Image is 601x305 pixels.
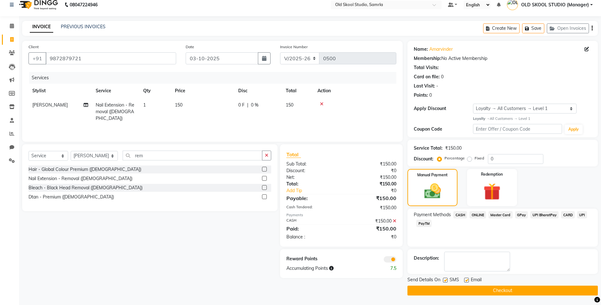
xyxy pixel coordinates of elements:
[286,212,396,218] div: Payments
[342,234,401,240] div: ₹0
[247,102,248,108] span: |
[238,102,245,108] span: 0 F
[429,46,453,53] a: Amarvinder
[29,194,114,200] div: Dtan - Premium ([DEMOGRAPHIC_DATA])
[286,151,301,158] span: Total
[414,255,439,262] div: Description:
[92,84,139,98] th: Service
[577,211,587,218] span: UPI
[342,218,401,224] div: ₹150.00
[286,102,293,108] span: 150
[342,194,401,202] div: ₹150.00
[407,276,440,284] span: Send Details On
[234,84,282,98] th: Disc
[470,211,486,218] span: ONLINE
[414,46,428,53] div: Name:
[444,155,465,161] label: Percentage
[46,52,176,64] input: Search by Name/Mobile/Email/Code
[445,145,462,152] div: ₹150.00
[29,185,143,191] div: Bleach - Black Head Removal ([DEMOGRAPHIC_DATA])
[282,194,342,202] div: Payable:
[282,204,342,211] div: Cash Tendered:
[282,181,342,187] div: Total:
[123,151,262,160] input: Search or Scan
[530,211,559,218] span: UPI BharatPay
[441,74,444,80] div: 0
[29,166,141,173] div: Hair - Global Colour Premium ([DEMOGRAPHIC_DATA])
[414,211,451,218] span: Payment Methods
[143,102,146,108] span: 1
[282,84,314,98] th: Total
[61,24,105,29] a: PREVIOUS INVOICES
[515,211,528,218] span: GPay
[489,211,513,218] span: Master Card
[414,83,435,89] div: Last Visit:
[414,55,441,62] div: Membership:
[481,172,503,177] label: Redemption
[351,187,401,194] div: ₹0
[171,84,234,98] th: Price
[371,265,401,272] div: 7.5
[29,44,39,50] label: Client
[342,167,401,174] div: ₹0
[547,23,589,33] button: Open Invoices
[342,225,401,232] div: ₹150.00
[30,21,53,33] a: INVOICE
[414,55,591,62] div: No Active Membership
[478,181,506,202] img: _gift.svg
[175,102,182,108] span: 150
[521,2,589,8] span: OLD SKOOL STUDIO (Manager)
[282,225,342,232] div: Paid:
[414,145,443,152] div: Service Total:
[453,211,467,218] span: CASH
[282,265,371,272] div: Accumulating Points
[419,182,446,201] img: _cash.svg
[282,256,342,263] div: Reward Points
[417,172,448,178] label: Manual Payment
[251,102,259,108] span: 0 %
[414,64,439,71] div: Total Visits:
[414,74,440,80] div: Card on file:
[139,84,171,98] th: Qty
[282,187,351,194] a: Add Tip
[414,156,433,162] div: Discount:
[282,218,342,224] div: CASH
[473,116,591,121] div: All Customers → Level 1
[282,174,342,181] div: Net:
[280,44,308,50] label: Invoice Number
[471,276,482,284] span: Email
[414,105,473,112] div: Apply Discount
[29,52,46,64] button: +91
[282,234,342,240] div: Balance :
[29,175,132,182] div: Nail Extension - Removal ([DEMOGRAPHIC_DATA])
[414,92,428,99] div: Points:
[407,286,598,295] button: Checkout
[565,125,583,134] button: Apply
[96,102,134,121] span: Nail Extension - Removal ([DEMOGRAPHIC_DATA])
[29,84,92,98] th: Stylist
[282,167,342,174] div: Discount:
[32,102,68,108] span: [PERSON_NAME]
[186,44,194,50] label: Date
[342,204,401,211] div: ₹150.00
[282,161,342,167] div: Sub Total:
[522,23,544,33] button: Save
[561,211,575,218] span: CARD
[429,92,432,99] div: 0
[416,220,432,227] span: PayTM
[483,23,520,33] button: Create New
[29,72,401,84] div: Services
[314,84,396,98] th: Action
[342,181,401,187] div: ₹150.00
[342,161,401,167] div: ₹150.00
[414,126,473,133] div: Coupon Code
[475,155,484,161] label: Fixed
[342,174,401,181] div: ₹150.00
[473,124,562,134] input: Enter Offer / Coupon Code
[450,276,459,284] span: SMS
[473,116,490,121] strong: Loyalty →
[436,83,438,89] div: -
